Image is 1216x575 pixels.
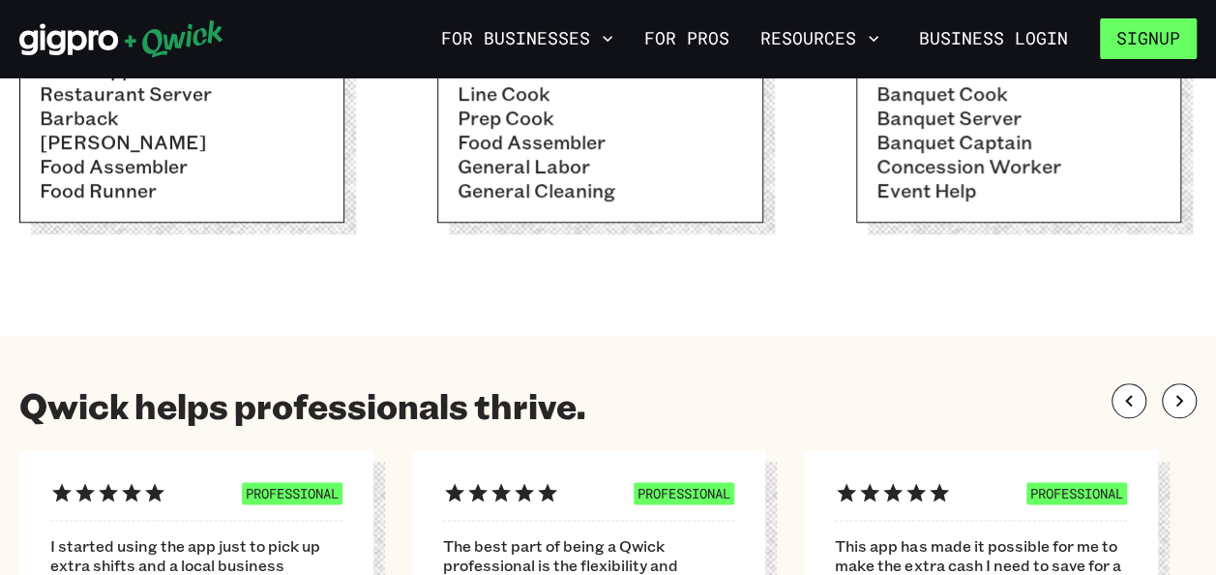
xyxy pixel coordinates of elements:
li: Line Cook [458,81,742,106]
li: Food Runner [40,178,324,202]
li: Concession Worker [876,154,1161,178]
button: For Businesses [433,22,621,55]
li: Food Assembler [458,130,742,154]
li: Prep Cook [458,106,742,130]
button: Signup [1100,18,1197,59]
span: PROFESSIONAL [242,482,342,504]
li: Barback [40,106,324,130]
li: Banquet Cook [876,81,1161,106]
li: Event Help [876,178,1161,202]
h1: Qwick helps professionals thrive. [19,383,585,427]
span: PROFESSIONAL [1026,482,1127,504]
button: Resources [753,22,887,55]
a: Business Login [903,18,1084,59]
li: [PERSON_NAME] [40,130,324,154]
span: PROFESSIONAL [634,482,734,504]
li: Banquet Server [876,106,1161,130]
li: Food Assembler [40,154,324,178]
li: Restaurant Server [40,81,324,106]
li: Banquet Captain [876,130,1161,154]
li: General Labor [458,154,742,178]
li: General Cleaning [458,178,742,202]
a: For Pros [637,22,737,55]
